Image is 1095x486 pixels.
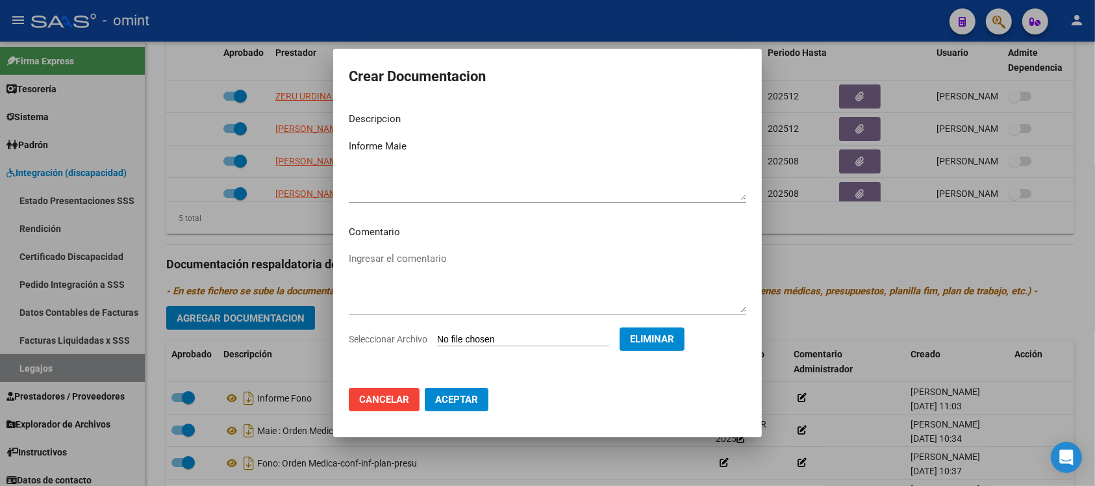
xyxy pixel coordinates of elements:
[359,394,409,405] span: Cancelar
[349,64,746,89] h2: Crear Documentacion
[1051,442,1082,473] div: Open Intercom Messenger
[620,327,685,351] button: Eliminar
[349,334,427,344] span: Seleccionar Archivo
[349,225,746,240] p: Comentario
[435,394,478,405] span: Aceptar
[349,112,746,127] p: Descripcion
[630,333,674,345] span: Eliminar
[425,388,488,411] button: Aceptar
[349,388,420,411] button: Cancelar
